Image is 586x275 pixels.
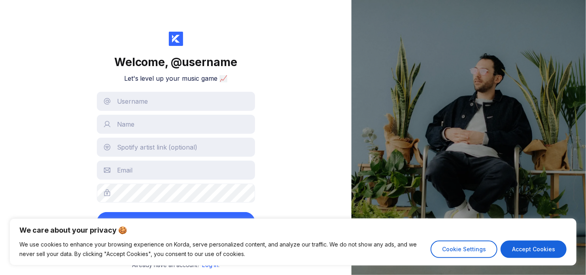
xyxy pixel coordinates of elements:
[124,74,228,82] h2: Let's level up your music game 📈
[97,138,255,157] input: Spotify artist link (optional)
[431,241,497,258] button: Cookie Settings
[19,240,425,259] p: We use cookies to enhance your browsing experience on Korda, serve personalized content, and anal...
[97,161,255,180] input: Email
[97,92,255,111] input: Username
[97,115,255,134] input: Name
[19,226,567,235] p: We care about your privacy 🍪
[182,55,238,69] span: username
[171,55,182,69] span: @
[501,241,567,258] button: Accept Cookies
[114,55,238,69] div: Welcome,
